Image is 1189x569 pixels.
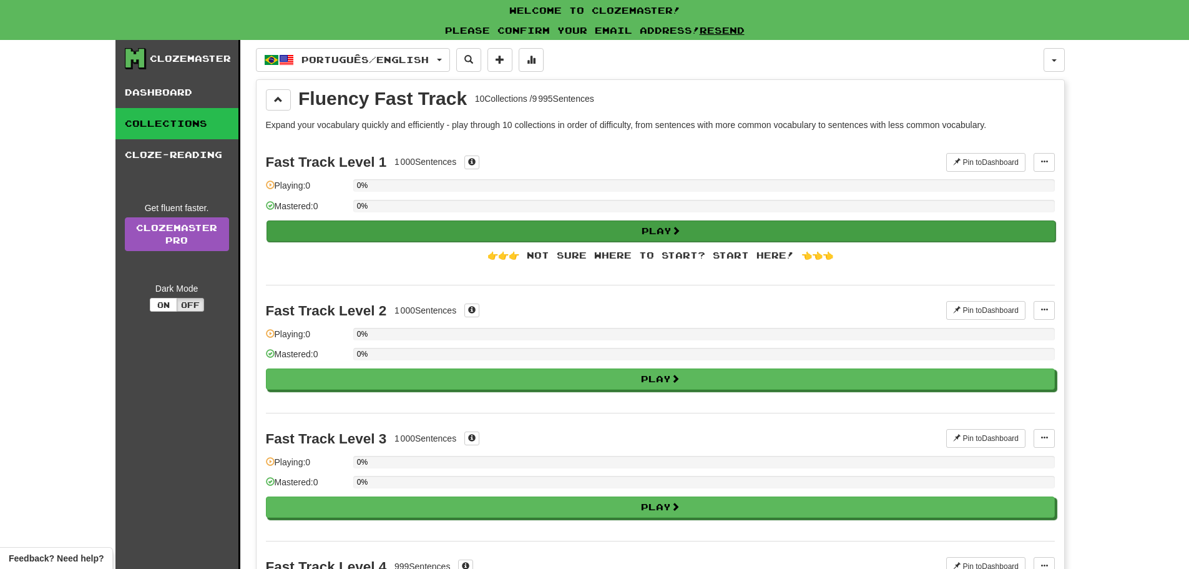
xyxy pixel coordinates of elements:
[266,328,347,349] div: Playing: 0
[150,52,231,65] div: Clozemaster
[115,139,238,171] a: Cloze-Reading
[115,77,238,108] a: Dashboard
[125,202,229,214] div: Get fluent faster.
[456,48,481,72] button: Search sentences
[394,304,456,317] div: 1 000 Sentences
[266,497,1055,518] button: Play
[394,156,456,168] div: 1 000 Sentences
[266,154,387,170] div: Fast Track Level 1
[256,48,450,72] button: Português/English
[519,48,544,72] button: More stats
[266,476,347,497] div: Mastered: 0
[394,432,456,445] div: 1 000 Sentences
[125,217,229,251] a: ClozemasterPro
[266,200,347,220] div: Mastered: 0
[177,298,204,312] button: Off
[266,303,387,319] div: Fast Track Level 2
[266,431,387,447] div: Fast Track Level 3
[9,552,104,565] span: Open feedback widget
[946,153,1025,172] button: Pin toDashboard
[266,348,347,369] div: Mastered: 0
[266,179,347,200] div: Playing: 0
[700,25,745,36] a: Resend
[266,369,1055,390] button: Play
[301,54,429,65] span: Português / English
[125,282,229,295] div: Dark Mode
[298,89,467,108] div: Fluency Fast Track
[946,301,1025,320] button: Pin toDashboard
[487,48,512,72] button: Add sentence to collection
[475,92,594,105] div: 10 Collections / 9 995 Sentences
[946,429,1025,448] button: Pin toDashboard
[267,220,1055,242] button: Play
[266,249,1055,262] div: 👉👉👉 Not sure where to start? Start here! 👈👈👈
[266,456,347,477] div: Playing: 0
[150,298,177,312] button: On
[266,119,1055,131] p: Expand your vocabulary quickly and efficiently - play through 10 collections in order of difficul...
[115,108,238,139] a: Collections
